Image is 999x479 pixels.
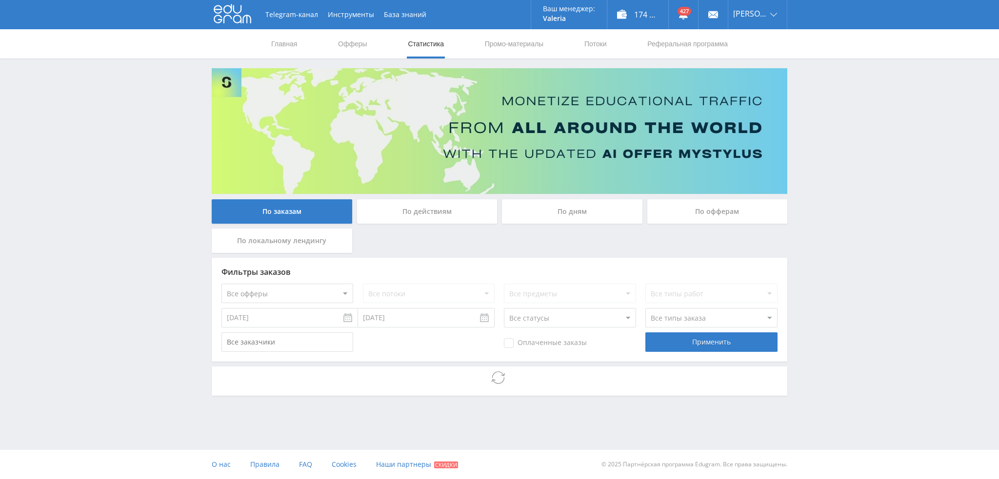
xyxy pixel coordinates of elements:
a: Cookies [332,450,357,479]
div: Фильтры заказов [221,268,778,276]
div: По дням [502,199,642,224]
a: Главная [270,29,298,58]
span: Оплаченные заказы [504,338,587,348]
a: Статистика [407,29,445,58]
span: Скидки [434,461,458,468]
div: Применить [645,332,777,352]
p: Valeria [543,15,595,22]
a: О нас [212,450,231,479]
span: Наши партнеры [376,460,431,469]
span: О нас [212,460,231,469]
span: Cookies [332,460,357,469]
a: Офферы [337,29,368,58]
a: Наши партнеры Скидки [376,450,458,479]
div: По действиям [357,199,498,224]
div: © 2025 Партнёрская программа Edugram. Все права защищены. [504,450,787,479]
a: Потоки [583,29,608,58]
div: По офферам [647,199,788,224]
div: По заказам [212,199,352,224]
p: Ваш менеджер: [543,5,595,13]
input: Все заказчики [221,332,353,352]
span: [PERSON_NAME] [733,10,767,18]
a: Правила [250,450,280,479]
a: Промо-материалы [484,29,544,58]
div: По локальному лендингу [212,229,352,253]
img: Banner [212,68,787,194]
a: FAQ [299,450,312,479]
a: Реферальная программа [646,29,729,58]
span: FAQ [299,460,312,469]
span: Правила [250,460,280,469]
